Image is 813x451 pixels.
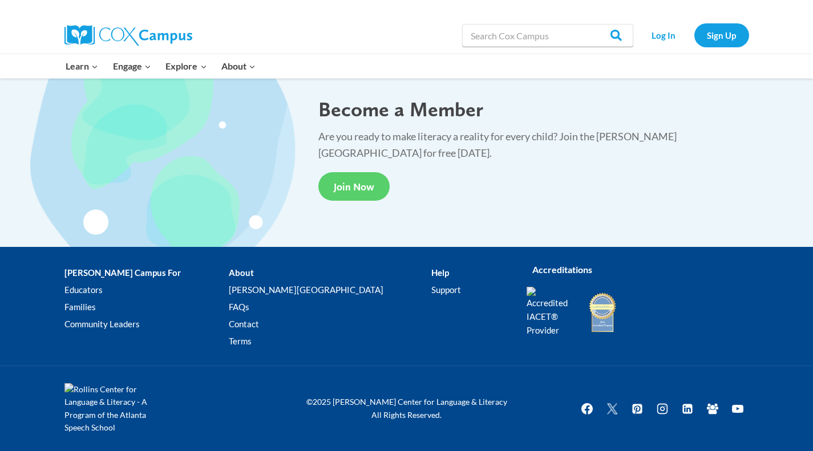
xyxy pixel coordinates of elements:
a: FAQs [229,298,431,315]
a: Facebook [576,397,598,420]
a: Terms [229,332,431,350]
a: Educators [64,281,229,298]
a: YouTube [726,397,749,420]
input: Search Cox Campus [462,24,633,47]
span: Join Now [334,181,374,193]
strong: Accreditations [532,264,592,275]
img: Twitter X icon white [605,402,619,415]
a: Sign Up [694,23,749,47]
a: Join Now [318,172,390,200]
a: Linkedin [676,397,699,420]
button: Child menu of Learn [59,54,106,78]
nav: Secondary Navigation [639,23,749,47]
p: Are you ready to make literacy a reality for every child? Join the [PERSON_NAME][GEOGRAPHIC_DATA]... [318,128,752,161]
button: Child menu of About [214,54,263,78]
a: Pinterest [626,397,649,420]
a: Facebook Group [701,397,724,420]
a: Community Leaders [64,315,229,332]
button: Child menu of Explore [159,54,215,78]
a: Families [64,298,229,315]
a: Instagram [651,397,674,420]
span: Become a Member [318,97,483,121]
a: Contact [229,315,431,332]
a: Log In [639,23,689,47]
p: ©2025 [PERSON_NAME] Center for Language & Literacy All Rights Reserved. [298,396,515,421]
a: Support [431,281,509,298]
button: Child menu of Engage [106,54,159,78]
img: Rollins Center for Language & Literacy - A Program of the Atlanta Speech School [64,383,167,434]
nav: Primary Navigation [59,54,263,78]
a: [PERSON_NAME][GEOGRAPHIC_DATA] [229,281,431,298]
img: Cox Campus [64,25,192,46]
img: IDA Accredited [588,291,617,334]
img: Accredited IACET® Provider [527,287,575,337]
a: Twitter [601,397,624,420]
